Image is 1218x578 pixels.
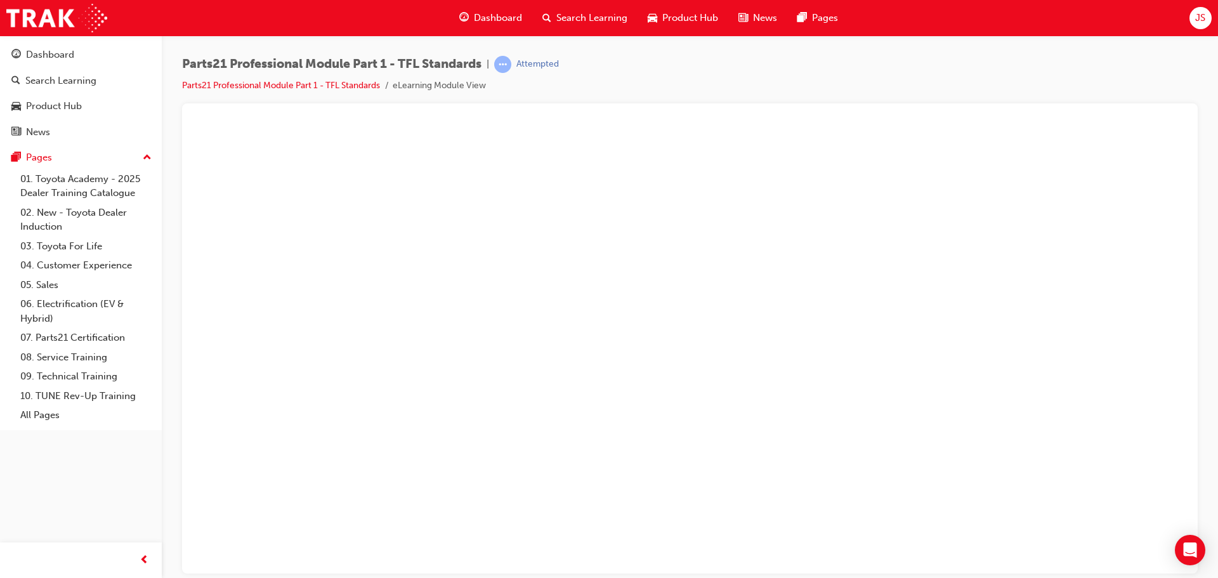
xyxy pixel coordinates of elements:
[648,10,657,26] span: car-icon
[11,49,21,61] span: guage-icon
[26,99,82,114] div: Product Hub
[140,553,149,568] span: prev-icon
[532,5,638,31] a: search-iconSearch Learning
[15,405,157,425] a: All Pages
[459,10,469,26] span: guage-icon
[5,146,157,169] button: Pages
[26,150,52,165] div: Pages
[143,150,152,166] span: up-icon
[474,11,522,25] span: Dashboard
[5,121,157,144] a: News
[542,10,551,26] span: search-icon
[15,367,157,386] a: 09. Technical Training
[494,56,511,73] span: learningRecordVerb_ATTEMPT-icon
[26,48,74,62] div: Dashboard
[11,127,21,138] span: news-icon
[15,256,157,275] a: 04. Customer Experience
[15,169,157,203] a: 01. Toyota Academy - 2025 Dealer Training Catalogue
[728,5,787,31] a: news-iconNews
[1195,11,1205,25] span: JS
[812,11,838,25] span: Pages
[15,348,157,367] a: 08. Service Training
[787,5,848,31] a: pages-iconPages
[15,237,157,256] a: 03. Toyota For Life
[753,11,777,25] span: News
[393,79,486,93] li: eLearning Module View
[11,152,21,164] span: pages-icon
[5,41,157,146] button: DashboardSearch LearningProduct HubNews
[1189,7,1212,29] button: JS
[797,10,807,26] span: pages-icon
[182,80,380,91] a: Parts21 Professional Module Part 1 - TFL Standards
[15,294,157,328] a: 06. Electrification (EV & Hybrid)
[5,43,157,67] a: Dashboard
[556,11,627,25] span: Search Learning
[11,101,21,112] span: car-icon
[738,10,748,26] span: news-icon
[15,386,157,406] a: 10. TUNE Rev-Up Training
[15,275,157,295] a: 05. Sales
[25,74,96,88] div: Search Learning
[487,57,489,72] span: |
[516,58,559,70] div: Attempted
[26,125,50,140] div: News
[5,95,157,118] a: Product Hub
[15,203,157,237] a: 02. New - Toyota Dealer Induction
[638,5,728,31] a: car-iconProduct Hub
[6,4,107,32] img: Trak
[5,69,157,93] a: Search Learning
[449,5,532,31] a: guage-iconDashboard
[11,76,20,87] span: search-icon
[182,57,481,72] span: Parts21 Professional Module Part 1 - TFL Standards
[15,328,157,348] a: 07. Parts21 Certification
[662,11,718,25] span: Product Hub
[1175,535,1205,565] div: Open Intercom Messenger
